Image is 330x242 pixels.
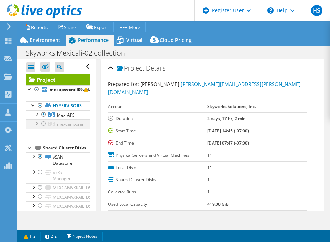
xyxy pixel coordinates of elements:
span: Environment [30,37,60,43]
span: Mex_APS [57,112,75,118]
b: [DATE] 07:47 (-07:00) [207,140,249,146]
b: Skyworks Solutions, Inc. [207,103,256,109]
a: VxRail Manager [26,168,90,183]
a: Export [81,22,114,32]
label: Shared Cluster Disks [108,176,208,183]
a: MEXCAMVXRAIL_DS_02 [26,201,90,211]
b: 1 [207,189,210,195]
a: MEXCAMVXRAIL_DS_03 [26,192,90,201]
label: Collector Runs [108,189,208,196]
label: Duration [108,115,208,122]
a: mexcamvxrail [26,119,90,129]
b: [DATE] 14:45 (-07:00) [207,128,249,134]
b: mexapsvxrail09.ad.skynet [50,87,104,93]
label: Physical Servers and Virtual Machines [108,152,208,159]
a: MEXCAMVXRAIL_DS_04 [26,183,90,192]
a: vSAN Datastore [26,152,90,168]
svg: \n [267,7,274,14]
b: 1 [207,177,210,183]
span: Cloud Pricing [160,37,192,43]
a: mexapsvxrail09.ad.skynet [26,85,90,94]
a: Project Notes [62,232,103,241]
span: Project [117,65,144,72]
a: 2 [40,232,62,241]
div: Shared Cluster Disks [43,144,90,152]
b: 419.00 GiB [207,201,229,207]
span: Details [146,64,165,72]
label: Used Local Capacity [108,201,208,208]
a: Mex_APS [26,110,90,119]
span: HS [311,5,322,16]
a: 1 [19,232,41,241]
a: More [113,22,146,32]
span: Virtual [126,37,142,43]
span: Performance [78,37,109,43]
a: Reports [20,22,53,32]
label: End Time [108,140,208,147]
label: Start Time [108,127,208,134]
label: Prepared for: [108,81,139,87]
b: 11 [207,164,212,170]
h1: Skyworks Mexicali-02 collection [23,49,136,57]
a: Share [53,22,81,32]
a: Hypervisors [26,101,90,110]
span: mexcamvxrail [57,121,84,127]
label: Local Disks [108,164,208,171]
b: 2 days, 17 hr, 2 min [207,116,246,122]
a: [PERSON_NAME][EMAIL_ADDRESS][PERSON_NAME][DOMAIN_NAME] [108,81,301,95]
span: [PERSON_NAME], [108,81,301,95]
label: Account [108,103,208,110]
b: 11 [207,152,212,158]
a: Project [26,74,90,85]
